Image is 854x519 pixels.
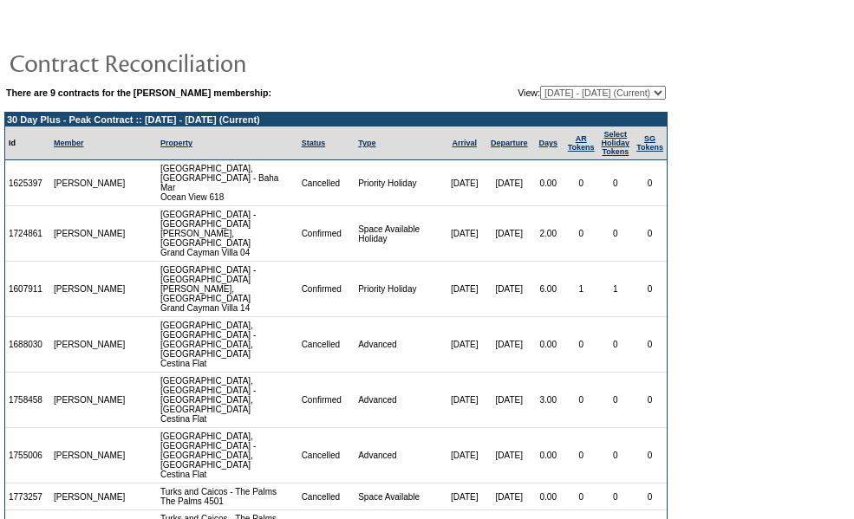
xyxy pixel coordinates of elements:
[532,160,564,206] td: 0.00
[157,262,298,317] td: [GEOGRAPHIC_DATA] - [GEOGRAPHIC_DATA][PERSON_NAME], [GEOGRAPHIC_DATA] Grand Cayman Villa 14
[486,317,532,373] td: [DATE]
[298,428,355,483] td: Cancelled
[532,317,564,373] td: 0.00
[452,139,477,147] a: Arrival
[157,483,298,510] td: Turks and Caicos - The Palms The Palms 4501
[633,206,667,262] td: 0
[50,428,129,483] td: [PERSON_NAME]
[486,483,532,510] td: [DATE]
[5,160,50,206] td: 1625397
[486,428,532,483] td: [DATE]
[9,45,355,80] img: pgTtlContractReconciliation.gif
[538,139,557,147] a: Days
[355,160,442,206] td: Priority Holiday
[598,428,634,483] td: 0
[298,317,355,373] td: Cancelled
[157,206,298,262] td: [GEOGRAPHIC_DATA] - [GEOGRAPHIC_DATA][PERSON_NAME], [GEOGRAPHIC_DATA] Grand Cayman Villa 04
[564,483,598,510] td: 0
[602,130,630,156] a: Select HolidayTokens
[442,317,486,373] td: [DATE]
[633,373,667,428] td: 0
[486,262,532,317] td: [DATE]
[532,373,564,428] td: 3.00
[598,317,634,373] td: 0
[442,160,486,206] td: [DATE]
[633,317,667,373] td: 0
[157,428,298,483] td: [GEOGRAPHIC_DATA], [GEOGRAPHIC_DATA] - [GEOGRAPHIC_DATA], [GEOGRAPHIC_DATA] Cestina Flat
[442,206,486,262] td: [DATE]
[564,160,598,206] td: 0
[50,317,129,373] td: [PERSON_NAME]
[157,160,298,206] td: [GEOGRAPHIC_DATA], [GEOGRAPHIC_DATA] - Baha Mar Ocean View 618
[50,160,129,206] td: [PERSON_NAME]
[5,317,50,373] td: 1688030
[5,428,50,483] td: 1755006
[355,373,442,428] td: Advanced
[355,262,442,317] td: Priority Holiday
[5,206,50,262] td: 1724861
[298,160,355,206] td: Cancelled
[160,139,192,147] a: Property
[598,160,634,206] td: 0
[564,373,598,428] td: 0
[598,483,634,510] td: 0
[442,373,486,428] td: [DATE]
[564,206,598,262] td: 0
[486,373,532,428] td: [DATE]
[564,317,598,373] td: 0
[298,206,355,262] td: Confirmed
[564,262,598,317] td: 1
[598,206,634,262] td: 0
[50,373,129,428] td: [PERSON_NAME]
[355,206,442,262] td: Space Available Holiday
[298,262,355,317] td: Confirmed
[302,139,326,147] a: Status
[5,262,50,317] td: 1607911
[633,428,667,483] td: 0
[355,428,442,483] td: Advanced
[442,428,486,483] td: [DATE]
[633,262,667,317] td: 0
[633,160,667,206] td: 0
[532,262,564,317] td: 6.00
[486,206,532,262] td: [DATE]
[532,428,564,483] td: 0.00
[298,373,355,428] td: Confirmed
[358,139,375,147] a: Type
[598,373,634,428] td: 0
[50,262,129,317] td: [PERSON_NAME]
[491,139,528,147] a: Departure
[633,483,667,510] td: 0
[532,483,564,510] td: 0.00
[50,206,129,262] td: [PERSON_NAME]
[355,317,442,373] td: Advanced
[486,160,532,206] td: [DATE]
[54,139,84,147] a: Member
[636,134,663,152] a: SGTokens
[355,483,442,510] td: Space Available
[568,134,595,152] a: ARTokens
[157,373,298,428] td: [GEOGRAPHIC_DATA], [GEOGRAPHIC_DATA] - [GEOGRAPHIC_DATA], [GEOGRAPHIC_DATA] Cestina Flat
[298,483,355,510] td: Cancelled
[430,86,666,100] td: View:
[5,113,667,127] td: 30 Day Plus - Peak Contract :: [DATE] - [DATE] (Current)
[532,206,564,262] td: 2.00
[50,483,129,510] td: [PERSON_NAME]
[598,262,634,317] td: 1
[5,483,50,510] td: 1773257
[5,127,50,160] td: Id
[6,88,271,98] b: There are 9 contracts for the [PERSON_NAME] membership:
[442,483,486,510] td: [DATE]
[157,317,298,373] td: [GEOGRAPHIC_DATA], [GEOGRAPHIC_DATA] - [GEOGRAPHIC_DATA], [GEOGRAPHIC_DATA] Cestina Flat
[564,428,598,483] td: 0
[442,262,486,317] td: [DATE]
[5,373,50,428] td: 1758458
